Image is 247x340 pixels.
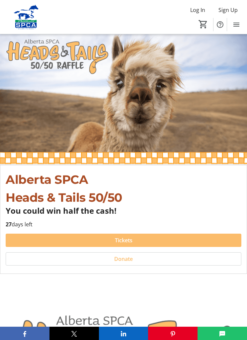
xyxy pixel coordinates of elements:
[148,327,198,340] button: Pinterest
[213,18,227,31] button: Help
[185,5,210,15] button: Log In
[6,172,88,187] span: Alberta SPCA
[99,327,148,340] button: LinkedIn
[6,234,241,247] button: Tickets
[6,190,122,205] span: Heads & Tails 50/50
[6,252,241,266] button: Donate
[197,18,209,30] button: Cart
[230,18,243,31] button: Menu
[6,221,12,228] span: 27
[6,220,241,228] p: days left
[218,6,238,14] span: Sign Up
[6,206,241,215] p: You could win half the cash!
[115,236,132,244] span: Tickets
[190,6,205,14] span: Log In
[4,5,48,30] img: Alberta SPCA's Logo
[198,327,247,340] button: SMS
[213,5,243,15] button: Sign Up
[114,255,133,263] span: Donate
[49,327,99,340] button: X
